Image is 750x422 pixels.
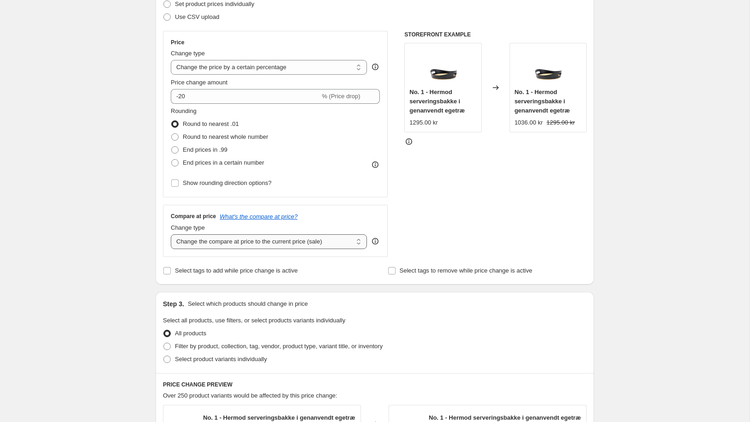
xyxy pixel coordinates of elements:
input: -15 [171,89,320,104]
div: help [371,237,380,246]
span: Over 250 product variants would be affected by this price change: [163,392,337,399]
span: End prices in a certain number [183,159,264,166]
img: serveringsbakke_kvadrat_80x.jpg [425,48,462,85]
span: Price change amount [171,79,228,86]
span: Set product prices individually [175,0,254,7]
div: help [371,62,380,71]
div: 1295.00 kr [409,118,438,127]
span: Rounding [171,107,197,114]
h2: Step 3. [163,299,184,309]
span: Select product variants individually [175,356,267,363]
span: Select tags to remove while price change is active [400,267,533,274]
span: All products [175,330,206,337]
span: Change type [171,224,205,231]
h3: Price [171,39,184,46]
img: serveringsbakke_kvadrat_80x.jpg [529,48,566,85]
div: 1036.00 kr [515,118,543,127]
span: % (Price drop) [322,93,360,100]
p: Select which products should change in price [188,299,308,309]
span: No. 1 - Hermod serveringsbakke i genanvendt egetræ [203,414,355,421]
span: Select tags to add while price change is active [175,267,298,274]
span: Show rounding direction options? [183,179,271,186]
span: Use CSV upload [175,13,219,20]
span: Round to nearest whole number [183,133,268,140]
span: No. 1 - Hermod serveringsbakke i genanvendt egetræ [409,89,465,114]
span: No. 1 - Hermod serveringsbakke i genanvendt egetræ [515,89,570,114]
h6: PRICE CHANGE PREVIEW [163,381,587,388]
strike: 1295.00 kr [546,118,575,127]
button: What's the compare at price? [220,213,298,220]
span: Change type [171,50,205,57]
h3: Compare at price [171,213,216,220]
h6: STOREFRONT EXAMPLE [404,31,587,38]
span: Select all products, use filters, or select products variants individually [163,317,345,324]
span: End prices in .99 [183,146,228,153]
span: No. 1 - Hermod serveringsbakke i genanvendt egetræ [429,414,581,421]
span: Round to nearest .01 [183,120,239,127]
span: Filter by product, collection, tag, vendor, product type, variant title, or inventory [175,343,383,350]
